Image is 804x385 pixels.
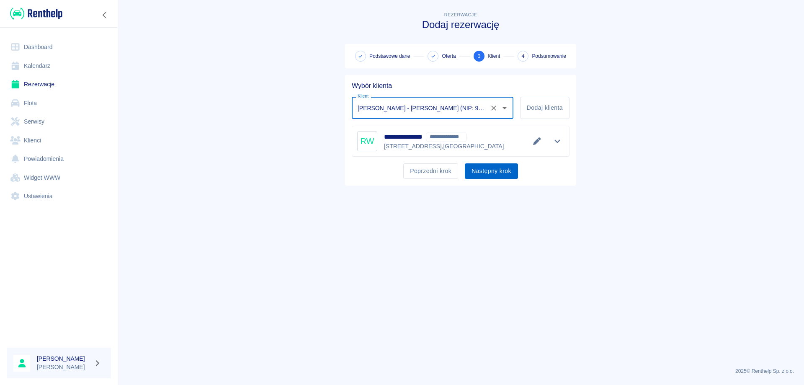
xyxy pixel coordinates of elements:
a: Ustawienia [7,187,111,206]
p: [STREET_ADDRESS] , [GEOGRAPHIC_DATA] [384,142,504,151]
span: 4 [521,52,525,61]
a: Widget WWW [7,168,111,187]
button: Pokaż szczegóły [551,135,564,147]
a: Klienci [7,131,111,150]
span: Klient [488,52,500,60]
span: Oferta [442,52,456,60]
label: Klient [358,93,368,99]
span: 3 [477,52,481,61]
p: [PERSON_NAME] [37,363,90,372]
a: Serwisy [7,112,111,131]
span: Rezerwacje [444,12,477,17]
h3: Dodaj rezerwację [345,19,576,31]
a: Flota [7,94,111,113]
p: 2025 © Renthelp Sp. z o.o. [127,367,794,375]
button: Dodaj klienta [520,97,569,119]
h5: Wybór klienta [352,82,569,90]
button: Edytuj dane [530,135,544,147]
img: Renthelp logo [10,7,62,21]
a: Dashboard [7,38,111,57]
span: Podstawowe dane [369,52,410,60]
h6: [PERSON_NAME] [37,354,90,363]
a: Renthelp logo [7,7,62,21]
button: Otwórz [499,102,510,114]
a: Rezerwacje [7,75,111,94]
button: Następny krok [465,163,518,179]
button: Zwiń nawigację [98,10,111,21]
button: Wyczyść [488,102,500,114]
a: Kalendarz [7,57,111,75]
span: Podsumowanie [532,52,566,60]
button: Poprzedni krok [403,163,458,179]
a: Powiadomienia [7,150,111,168]
div: RW [357,131,377,151]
